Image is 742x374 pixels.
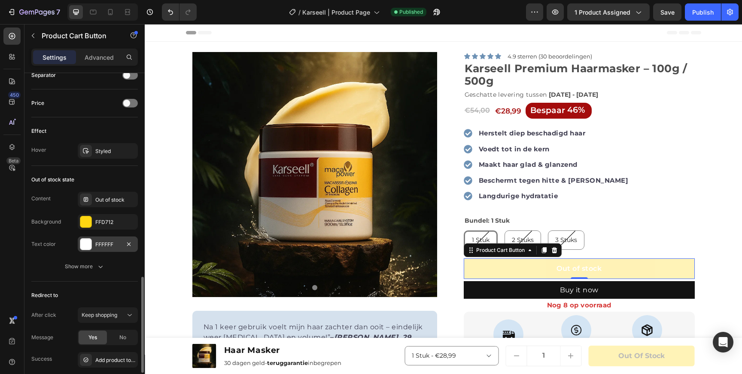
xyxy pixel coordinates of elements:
strong: – [185,309,189,317]
button: Out of stock [319,234,550,255]
button: Save [653,3,681,21]
span: Published [399,8,423,16]
strong: Nog 8 op voorraad [402,277,467,285]
span: 3 Stuks [411,212,432,220]
p: Advanced [85,53,114,62]
div: Undo/Redo [162,3,197,21]
p: Settings [43,53,67,62]
a: Section [335,29,341,36]
span: 2 Stuks [367,212,389,220]
p: Product Cart Button [42,31,115,41]
p: Na 1 keer gebruik voelt mijn haar zachter dan ooit – eindelijk weer [MEDICAL_DATA] en volume!” [59,298,281,329]
div: Price [31,99,44,107]
div: Out of stock [474,328,520,337]
div: Out of stock [95,196,136,204]
div: Bespaar [384,80,422,93]
div: Out of stock [412,239,457,250]
div: After click [31,311,56,319]
p: 30 dagen geld- inbegrepen [79,335,197,343]
div: Add product to cart successfully [95,356,136,364]
div: Beta [6,157,21,164]
a: Section [350,29,357,36]
span: Karseell | Product Page [302,8,370,17]
div: Buy it now [415,261,454,272]
div: FFFFFF [95,241,120,248]
button: Keep shopping [78,307,138,323]
div: Styled [95,147,136,155]
span: / [298,8,301,17]
div: Background [31,218,61,226]
div: Show more [65,262,105,271]
strong: Voedt tot in de kern [334,121,405,129]
span: No [119,334,126,341]
div: Effect [31,127,46,135]
div: Publish [692,8,714,17]
div: €54,00 [319,81,346,92]
a: Section [327,29,334,36]
div: FFD712 [95,218,136,226]
a: Section [342,29,349,36]
input: quantity [382,322,416,342]
button: 7 [3,3,64,21]
iframe: Design area [145,24,742,374]
button: Out of stock [444,322,550,343]
span: 4.9 sterren (30 beoordelingen) [363,29,447,36]
button: Dot [167,261,173,266]
span: Yes [88,334,97,341]
span: Keep shopping [82,312,117,318]
strong: Beschermt tegen hitte & [PERSON_NAME] [334,152,484,160]
div: Content [31,195,51,202]
strong: Herstelt diep beschadigd haar [334,105,441,113]
span: 1 Stuk [327,212,345,220]
button: Show more [31,259,138,274]
div: Success [31,355,52,363]
p: 7 [56,7,60,17]
div: Out of stock state [31,176,74,184]
legend: Bundel: 1 Stuk [319,190,366,203]
button: increment [416,322,436,342]
div: Redirect to [31,291,58,299]
button: Buy it now [319,257,550,275]
a: Section [319,29,326,36]
div: Hover [31,146,46,154]
span: 1 product assigned [575,8,630,17]
span: Save [660,9,675,16]
div: €28,99 [350,81,377,92]
div: Separator [31,71,56,79]
div: 450 [8,92,21,98]
button: decrement [362,322,382,342]
div: Open Intercom Messenger [713,332,733,353]
span: [DATE] - [DATE] [404,67,453,74]
strong: teruggarantie [122,335,163,342]
strong: Maakt haar glad & glanzend [334,136,433,144]
button: Publish [685,3,721,21]
div: Text color [31,240,56,248]
button: 1 product assigned [567,3,650,21]
div: 46% [422,80,441,92]
div: Message [31,334,53,341]
span: Geschatte levering tussen [320,67,402,74]
strong: Karseell Premium Haarmasker – 100g / 500g [320,38,543,63]
div: Product Cart Button [330,222,382,230]
strong: Langdurige hydratatie [334,168,414,176]
h1: Haar Masker [79,320,198,333]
